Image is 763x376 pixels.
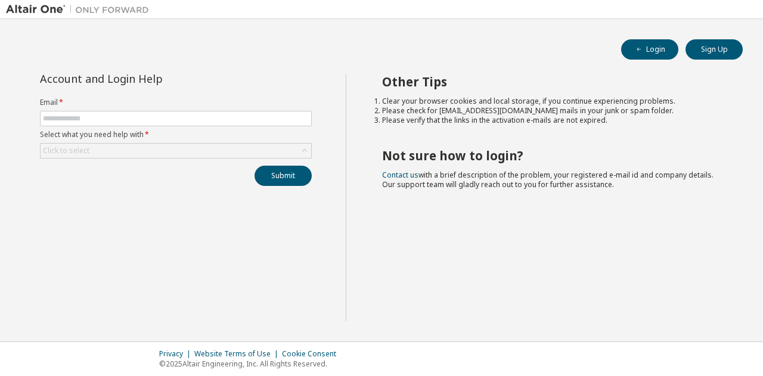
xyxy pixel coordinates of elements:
div: Privacy [159,349,194,359]
li: Clear your browser cookies and local storage, if you continue experiencing problems. [382,97,722,106]
button: Submit [255,166,312,186]
div: Account and Login Help [40,74,258,83]
li: Please check for [EMAIL_ADDRESS][DOMAIN_NAME] mails in your junk or spam folder. [382,106,722,116]
div: Click to select [41,144,311,158]
div: Click to select [43,146,89,156]
span: with a brief description of the problem, your registered e-mail id and company details. Our suppo... [382,170,714,189]
h2: Other Tips [382,74,722,89]
a: Contact us [382,170,418,180]
div: Website Terms of Use [194,349,282,359]
li: Please verify that the links in the activation e-mails are not expired. [382,116,722,125]
p: © 2025 Altair Engineering, Inc. All Rights Reserved. [159,359,343,369]
h2: Not sure how to login? [382,148,722,163]
label: Email [40,98,312,107]
button: Sign Up [686,39,743,60]
label: Select what you need help with [40,130,312,139]
img: Altair One [6,4,155,15]
button: Login [621,39,678,60]
div: Cookie Consent [282,349,343,359]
